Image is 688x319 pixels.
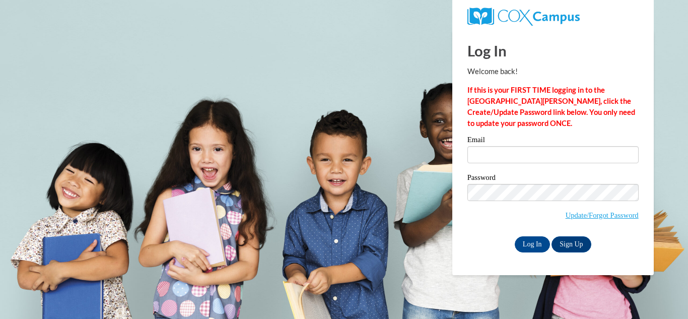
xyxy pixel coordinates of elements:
[566,211,639,219] a: Update/Forgot Password
[467,8,580,26] img: COX Campus
[467,174,639,184] label: Password
[467,12,580,20] a: COX Campus
[552,236,591,252] a: Sign Up
[467,40,639,61] h1: Log In
[467,66,639,77] p: Welcome back!
[515,236,550,252] input: Log In
[467,136,639,146] label: Email
[467,86,635,127] strong: If this is your FIRST TIME logging in to the [GEOGRAPHIC_DATA][PERSON_NAME], click the Create/Upd...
